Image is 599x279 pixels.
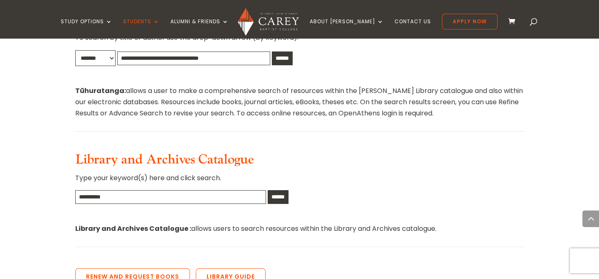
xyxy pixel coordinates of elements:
a: Students [123,19,160,38]
a: Contact Us [394,19,431,38]
img: Carey Baptist College [238,8,299,36]
p: Type your keyword(s) here and click search. [75,172,524,190]
h3: Library and Archives Catalogue [75,152,524,172]
a: About [PERSON_NAME] [310,19,384,38]
a: Alumni & Friends [170,19,229,38]
p: allows users to search resources within the Library and Archives catalogue. [75,223,524,234]
p: allows a user to make a comprehensive search of resources within the [PERSON_NAME] Library catalo... [75,85,524,119]
a: Apply Now [442,14,498,29]
strong: Tūhuratanga: [75,86,126,95]
strong: Library and Archives Catalogue : [75,224,191,233]
a: Study Options [61,19,112,38]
